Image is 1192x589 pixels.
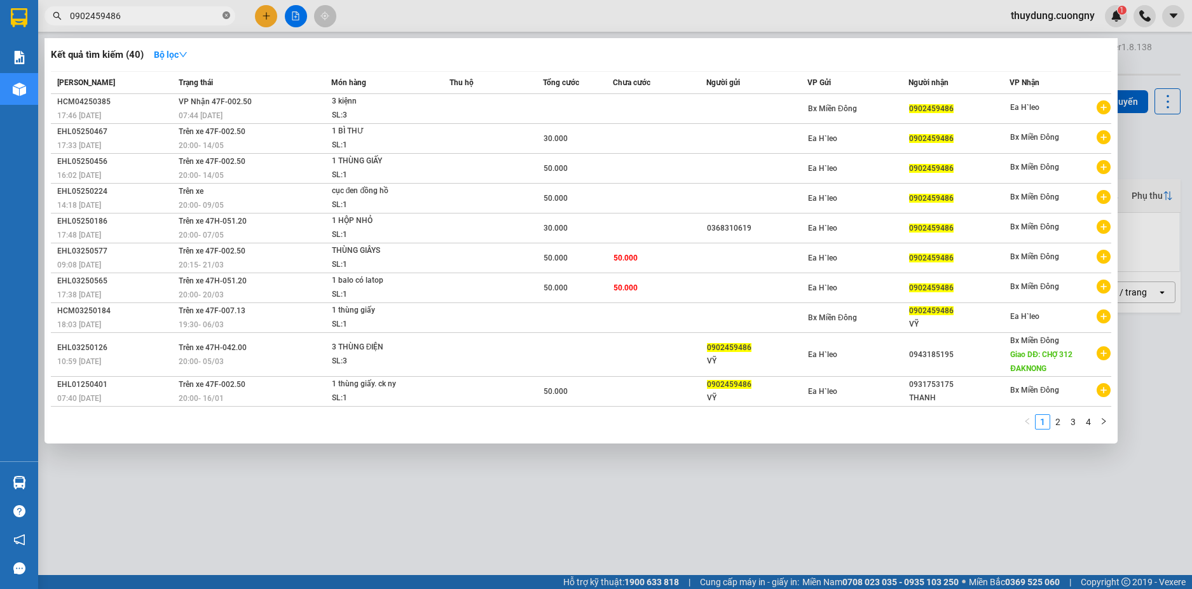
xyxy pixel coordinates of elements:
[179,320,224,329] span: 19:30 - 06/03
[13,83,26,96] img: warehouse-icon
[144,44,198,65] button: Bộ lọcdown
[179,171,224,180] span: 20:00 - 14/05
[909,318,1009,331] div: VỸ
[1010,386,1059,395] span: Bx Miền Đông
[909,104,954,113] span: 0902459486
[1081,414,1096,430] li: 4
[179,290,224,299] span: 20:00 - 20/03
[57,155,175,168] div: EHL05250456
[1065,414,1081,430] li: 3
[909,194,954,203] span: 0902459486
[179,231,224,240] span: 20:00 - 07/05
[57,394,101,403] span: 07:40 [DATE]
[57,78,115,87] span: [PERSON_NAME]
[332,139,427,152] div: SL: 1
[808,104,857,113] span: Bx Miền Đông
[57,171,101,180] span: 16:02 [DATE]
[179,247,245,255] span: Trên xe 47F-002.50
[179,78,213,87] span: Trạng thái
[13,51,26,64] img: solution-icon
[544,387,568,396] span: 50.000
[13,476,26,489] img: warehouse-icon
[909,134,954,143] span: 0902459486
[808,387,837,396] span: Ea H`leo
[332,304,427,318] div: 1 thùng giấy
[179,217,247,226] span: Trên xe 47H-051.20
[57,201,101,210] span: 14:18 [DATE]
[1096,414,1111,430] li: Next Page
[332,318,427,332] div: SL: 1
[1097,190,1111,204] span: plus-circle
[179,357,224,366] span: 20:00 - 05/03
[544,134,568,143] span: 30.000
[179,97,252,106] span: VP Nhận 47F-002.50
[1010,133,1059,142] span: Bx Miền Đông
[1010,252,1059,261] span: Bx Miền Đông
[808,194,837,203] span: Ea H`leo
[13,534,25,546] span: notification
[909,391,1009,405] div: THANH
[179,157,245,166] span: Trên xe 47F-002.50
[332,274,427,288] div: 1 balo có latop
[909,283,954,292] span: 0902459486
[808,164,837,173] span: Ea H`leo
[1097,220,1111,234] span: plus-circle
[332,95,427,109] div: 3 kiệnn
[179,141,224,150] span: 20:00 - 14/05
[908,78,949,87] span: Người nhận
[57,341,175,355] div: EHL03250126
[57,290,101,299] span: 17:38 [DATE]
[1010,78,1039,87] span: VP Nhận
[179,343,247,352] span: Trên xe 47H-042.00
[544,254,568,262] span: 50.000
[332,391,427,405] div: SL: 1
[332,168,427,182] div: SL: 1
[1020,414,1035,430] li: Previous Page
[332,184,427,198] div: cục đen đồng hồ
[51,48,144,62] h3: Kết quả tìm kiếm ( 40 )
[154,50,188,60] strong: Bộ lọc
[1010,163,1059,172] span: Bx Miền Đông
[808,283,837,292] span: Ea H`leo
[1096,414,1111,430] button: right
[909,306,954,315] span: 0902459486
[706,78,740,87] span: Người gửi
[1066,415,1080,429] a: 3
[57,141,101,150] span: 17:33 [DATE]
[179,127,245,136] span: Trên xe 47F-002.50
[1097,250,1111,264] span: plus-circle
[332,244,427,258] div: THÙNG GIÂYS
[1036,415,1050,429] a: 1
[1097,309,1111,323] span: plus-circle
[179,380,245,389] span: Trên xe 47F-002.50
[909,348,1009,362] div: 0943185195
[1020,414,1035,430] button: left
[57,125,175,139] div: EHL05250467
[11,8,27,27] img: logo-vxr
[53,11,62,20] span: search
[1051,415,1065,429] a: 2
[179,276,247,285] span: Trên xe 47H-051.20
[223,11,230,19] span: close-circle
[57,378,175,391] div: EHL01250401
[179,261,224,269] span: 20:15 - 21/03
[57,304,175,318] div: HCM03250184
[57,111,101,120] span: 17:46 [DATE]
[57,215,175,228] div: EHL05250186
[1010,350,1072,373] span: Giao DĐ: CHỢ 312 ĐAKNONG
[57,185,175,198] div: EHL05250224
[331,78,366,87] span: Món hàng
[543,78,579,87] span: Tổng cước
[179,50,188,59] span: down
[223,10,230,22] span: close-circle
[613,254,638,262] span: 50.000
[57,357,101,366] span: 10:59 [DATE]
[707,355,807,368] div: VỸ
[808,350,837,359] span: Ea H`leo
[332,109,427,123] div: SL: 3
[1097,130,1111,144] span: plus-circle
[13,505,25,517] span: question-circle
[332,214,427,228] div: 1 HỘP NHỎ
[332,228,427,242] div: SL: 1
[613,283,638,292] span: 50.000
